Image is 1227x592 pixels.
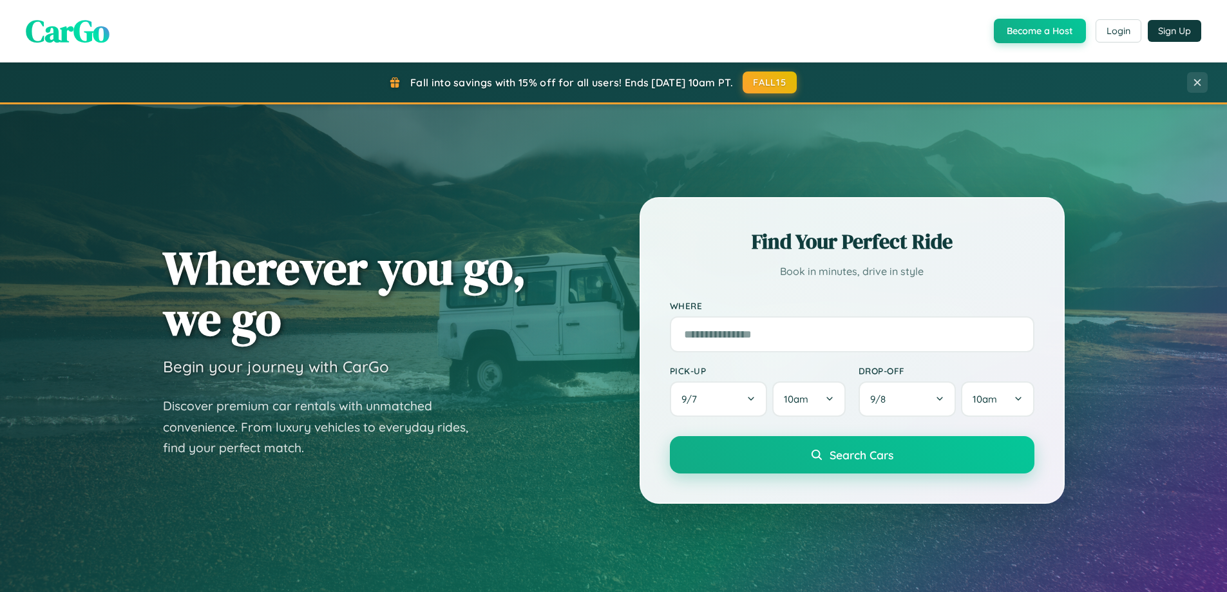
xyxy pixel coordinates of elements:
[163,242,526,344] h1: Wherever you go, we go
[670,381,768,417] button: 9/7
[670,227,1034,256] h2: Find Your Perfect Ride
[743,72,797,93] button: FALL15
[163,357,389,376] h3: Begin your journey with CarGo
[670,300,1034,311] label: Where
[163,396,485,459] p: Discover premium car rentals with unmatched convenience. From luxury vehicles to everyday rides, ...
[1148,20,1201,42] button: Sign Up
[784,393,808,405] span: 10am
[994,19,1086,43] button: Become a Host
[26,10,109,52] span: CarGo
[859,365,1034,376] label: Drop-off
[670,436,1034,473] button: Search Cars
[830,448,893,462] span: Search Cars
[859,381,956,417] button: 9/8
[973,393,997,405] span: 10am
[670,262,1034,281] p: Book in minutes, drive in style
[961,381,1034,417] button: 10am
[870,393,892,405] span: 9 / 8
[1096,19,1141,43] button: Login
[772,381,845,417] button: 10am
[410,76,733,89] span: Fall into savings with 15% off for all users! Ends [DATE] 10am PT.
[681,393,703,405] span: 9 / 7
[670,365,846,376] label: Pick-up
